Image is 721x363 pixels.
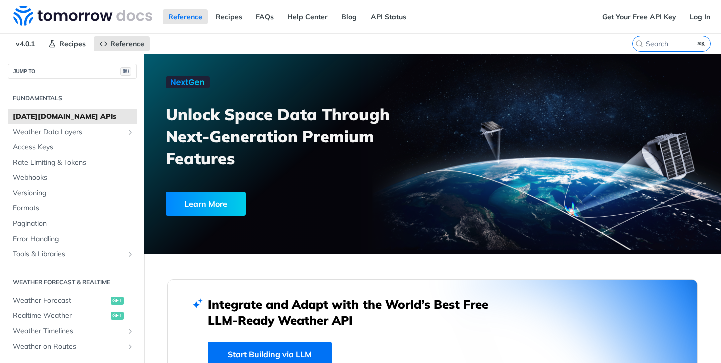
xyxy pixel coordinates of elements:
[166,103,444,169] h3: Unlock Space Data Through Next-Generation Premium Features
[635,40,643,48] svg: Search
[126,250,134,258] button: Show subpages for Tools & Libraries
[111,312,124,320] span: get
[13,142,134,152] span: Access Keys
[13,203,134,213] span: Formats
[8,232,137,247] a: Error Handling
[13,234,134,244] span: Error Handling
[120,67,131,76] span: ⌘/
[8,247,137,262] a: Tools & LibrariesShow subpages for Tools & Libraries
[13,173,134,183] span: Webhooks
[8,216,137,231] a: Pagination
[166,76,210,88] img: NextGen
[126,343,134,351] button: Show subpages for Weather on Routes
[8,278,137,287] h2: Weather Forecast & realtime
[13,342,124,352] span: Weather on Routes
[695,39,708,49] kbd: ⌘K
[13,326,124,336] span: Weather Timelines
[166,192,388,216] a: Learn More
[13,127,124,137] span: Weather Data Layers
[8,170,137,185] a: Webhooks
[13,112,134,122] span: [DATE][DOMAIN_NAME] APIs
[8,140,137,155] a: Access Keys
[8,201,137,216] a: Formats
[13,311,108,321] span: Realtime Weather
[8,293,137,308] a: Weather Forecastget
[8,109,137,124] a: [DATE][DOMAIN_NAME] APIs
[110,39,144,48] span: Reference
[684,9,716,24] a: Log In
[8,339,137,354] a: Weather on RoutesShow subpages for Weather on Routes
[8,64,137,79] button: JUMP TO⌘/
[365,9,412,24] a: API Status
[597,9,682,24] a: Get Your Free API Key
[13,296,108,306] span: Weather Forecast
[111,297,124,305] span: get
[8,186,137,201] a: Versioning
[8,324,137,339] a: Weather TimelinesShow subpages for Weather Timelines
[43,36,91,51] a: Recipes
[13,219,134,229] span: Pagination
[336,9,363,24] a: Blog
[126,128,134,136] button: Show subpages for Weather Data Layers
[208,296,503,328] h2: Integrate and Adapt with the World’s Best Free LLM-Ready Weather API
[282,9,333,24] a: Help Center
[163,9,208,24] a: Reference
[8,94,137,103] h2: Fundamentals
[13,158,134,168] span: Rate Limiting & Tokens
[166,192,246,216] div: Learn More
[8,308,137,323] a: Realtime Weatherget
[59,39,86,48] span: Recipes
[13,249,124,259] span: Tools & Libraries
[126,327,134,335] button: Show subpages for Weather Timelines
[8,125,137,140] a: Weather Data LayersShow subpages for Weather Data Layers
[250,9,279,24] a: FAQs
[10,36,40,51] span: v4.0.1
[13,6,152,26] img: Tomorrow.io Weather API Docs
[94,36,150,51] a: Reference
[8,155,137,170] a: Rate Limiting & Tokens
[210,9,248,24] a: Recipes
[13,188,134,198] span: Versioning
